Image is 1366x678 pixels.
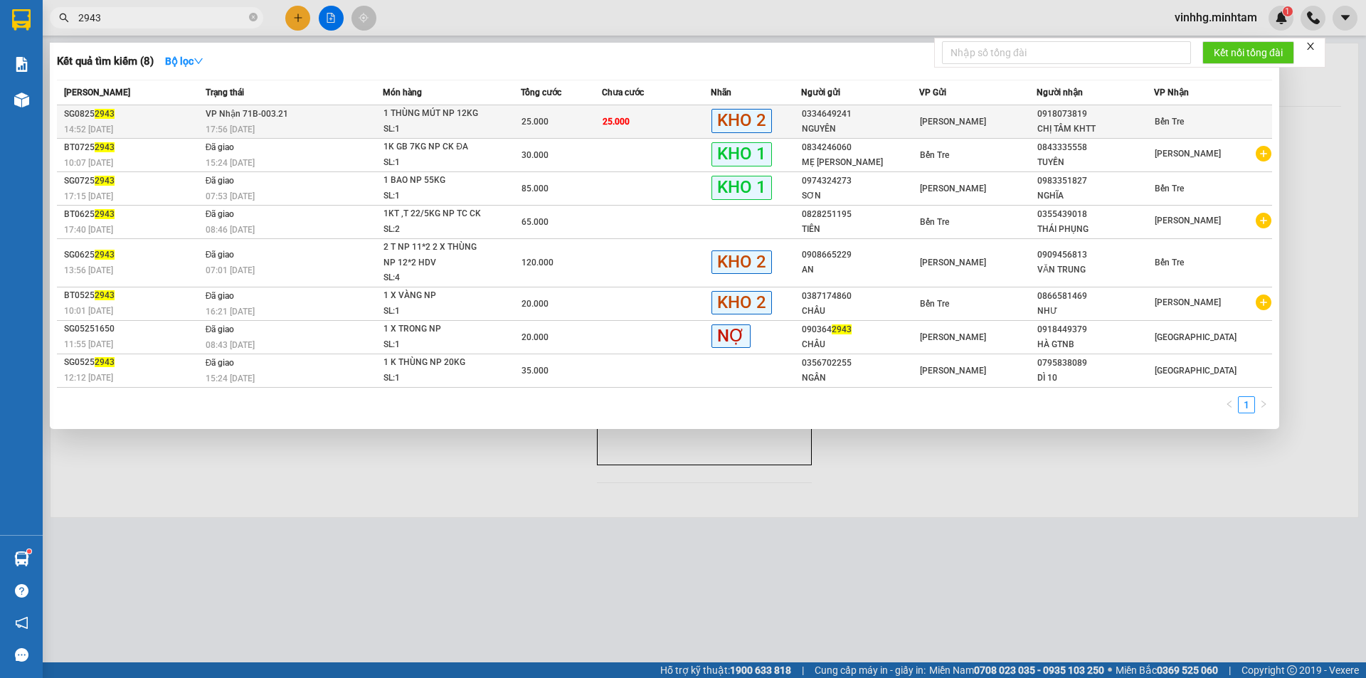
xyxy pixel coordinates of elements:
[68,89,125,100] span: 0941949813
[1037,107,1153,122] div: 0918073819
[206,158,255,168] span: 15:24 [DATE]
[711,324,751,348] span: NỢ
[4,63,110,74] span: N.gửi:
[802,207,918,222] div: 0828251195
[206,88,244,97] span: Trạng thái
[920,184,986,194] span: [PERSON_NAME]
[206,291,235,301] span: Đã giao
[920,366,986,376] span: [PERSON_NAME]
[64,306,113,316] span: 10:01 [DATE]
[802,371,918,386] div: NGÂN
[64,248,201,263] div: SG0625
[383,155,490,171] div: SL: 1
[14,57,29,72] img: solution-icon
[383,355,490,371] div: 1 K THÙNG NP 20KG
[64,107,201,122] div: SG0825
[206,225,255,235] span: 08:46 [DATE]
[802,337,918,352] div: CHÂU
[1155,258,1184,268] span: Bến Tre
[521,217,549,227] span: 65.000
[1155,297,1221,307] span: [PERSON_NAME]
[383,173,490,189] div: 1 BAO NP 55KG
[802,140,918,155] div: 0834246060
[57,54,154,69] h3: Kết quả tìm kiếm ( 8 )
[521,150,549,160] span: 30.000
[206,307,255,317] span: 16:21 [DATE]
[64,191,113,201] span: 17:15 [DATE]
[206,265,255,275] span: 07:01 [DATE]
[711,109,772,132] span: KHO 2
[206,109,288,119] span: VP Nhận 71B-003.21
[64,88,130,97] span: [PERSON_NAME]
[1037,222,1153,237] div: THÁI PHỤNG
[521,258,554,268] span: 120.000
[165,55,203,67] strong: Bộ lọc
[78,10,246,26] input: Tìm tên, số ĐT hoặc mã đơn
[383,337,490,353] div: SL: 1
[84,32,164,48] span: SG08252844
[95,209,115,219] span: 2943
[711,88,731,97] span: Nhãn
[64,207,201,222] div: BT0625
[383,122,490,137] div: SL: 1
[95,176,115,186] span: 2943
[1037,140,1153,155] div: 0843335558
[1255,396,1272,413] button: right
[1256,213,1271,228] span: plus-circle
[64,225,113,235] span: 17:40 [DATE]
[4,89,125,100] span: N.nhận:
[1037,174,1153,189] div: 0983351827
[61,8,120,17] span: [PERSON_NAME]
[64,158,113,168] span: 10:07 [DATE]
[37,89,68,100] span: TRINH-
[602,88,644,97] span: Chưa cước
[802,155,918,170] div: MẸ [PERSON_NAME]
[95,357,115,367] span: 2943
[206,125,255,134] span: 17:56 [DATE]
[29,6,120,17] span: [DATE]-
[4,6,120,17] span: 18:25-
[64,339,113,349] span: 11:55 [DATE]
[69,19,144,30] strong: PHIẾU TRẢ HÀNG
[383,322,490,337] div: 1 X TRONG NP
[920,150,949,160] span: Bến Tre
[206,191,255,201] span: 07:53 [DATE]
[802,222,918,237] div: TIÊN
[12,9,31,31] img: logo-vxr
[1225,400,1234,408] span: left
[206,358,235,368] span: Đã giao
[383,288,490,304] div: 1 X VÀNG NP
[1155,184,1184,194] span: Bến Tre
[59,13,69,23] span: search
[802,289,918,304] div: 0387174860
[1037,122,1153,137] div: CHỊ TÂM KHTT
[383,270,490,286] div: SL: 4
[4,103,208,129] span: Tên hàng:
[206,250,235,260] span: Đã giao
[1155,366,1237,376] span: [GEOGRAPHIC_DATA]
[1239,397,1254,413] a: 1
[64,355,201,370] div: SG0525
[802,189,918,203] div: SƠN
[1255,396,1272,413] li: Next Page
[64,322,201,337] div: SG05251650
[15,616,28,630] span: notification
[194,56,203,66] span: down
[64,373,113,383] span: 12:12 [DATE]
[64,76,135,87] span: 10:26:05 [DATE]
[1037,337,1153,352] div: HÀ GTNB
[1154,88,1189,97] span: VP Nhận
[1155,216,1221,226] span: [PERSON_NAME]
[50,32,163,48] strong: MĐH:
[920,217,949,227] span: Bến Tre
[1037,289,1153,304] div: 0866581469
[154,50,215,73] button: Bộ lọcdown
[1037,248,1153,263] div: 0909456813
[1256,146,1271,161] span: plus-circle
[1037,189,1153,203] div: NGHĨA
[802,248,918,263] div: 0908665229
[919,88,946,97] span: VP Gửi
[1037,304,1153,319] div: NHƯ
[832,324,852,334] span: 2943
[1037,155,1153,170] div: TUYỀN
